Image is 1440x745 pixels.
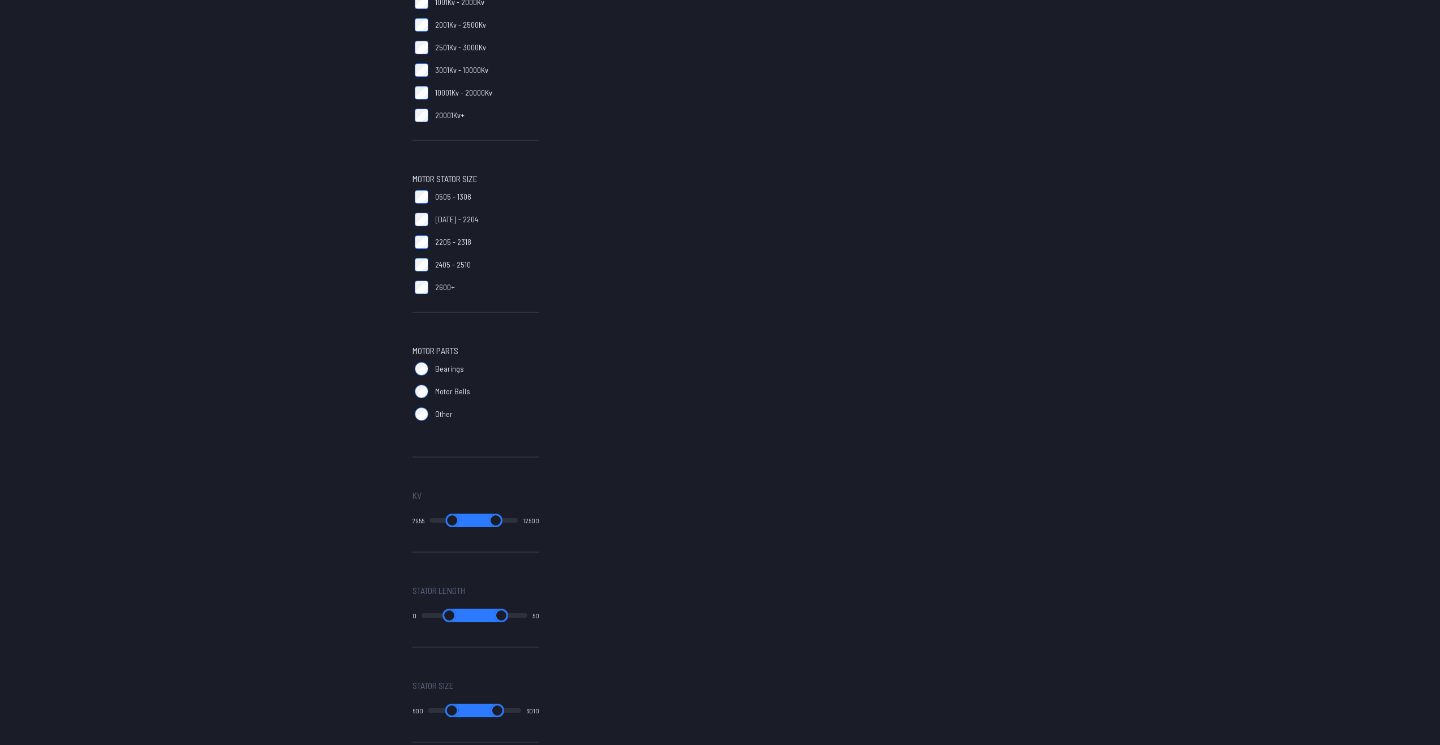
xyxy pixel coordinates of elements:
[415,385,428,398] input: Motor Bells
[435,64,488,76] span: 3001Kv - 10000Kv
[412,516,424,525] output: 7955
[415,235,428,249] input: 2205 - 2318
[435,259,471,270] span: 2405 - 2510
[415,258,428,272] input: 2405 - 2510
[526,706,539,715] output: 6010
[435,42,486,53] span: 2501Kv - 3000Kv
[412,706,423,715] output: 600
[435,363,464,374] span: Bearings
[435,191,471,203] span: 0505 - 1306
[435,110,465,121] span: 20001Kv+
[435,282,455,293] span: 2600+
[412,489,422,502] span: Kv
[412,611,416,620] output: 0
[415,109,428,122] input: 20001Kv+
[415,18,428,32] input: 2001Kv - 2500Kv
[415,86,428,100] input: 10001Kv - 20000Kv
[435,408,453,420] span: Other
[415,190,428,204] input: 0505 - 1306
[415,213,428,226] input: [DATE] - 2204
[435,19,486,31] span: 2001Kv - 2500Kv
[412,584,465,597] span: Stator Length
[415,362,428,376] input: Bearings
[532,611,539,620] output: 50
[412,172,478,186] span: Motor Stator Size
[412,679,454,692] span: Stator Size
[523,516,539,525] output: 12500
[412,344,458,358] span: Motor Parts
[415,281,428,294] input: 2600+
[415,63,428,77] input: 3001Kv - 10000Kv
[435,236,471,248] span: 2205 - 2318
[415,41,428,54] input: 2501Kv - 3000Kv
[435,87,492,98] span: 10001Kv - 20000Kv
[435,214,478,225] span: [DATE] - 2204
[435,386,470,397] span: Motor Bells
[415,407,428,421] input: Other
